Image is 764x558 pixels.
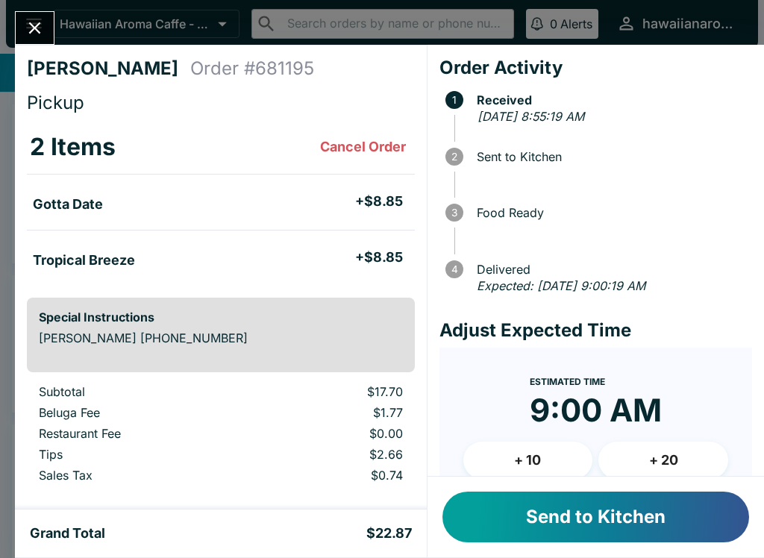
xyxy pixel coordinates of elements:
button: + 20 [598,442,728,479]
h3: 2 Items [30,132,116,162]
em: [DATE] 8:55:19 AM [477,109,584,124]
p: Beluga Fee [39,405,240,420]
h5: Tropical Breeze [33,251,135,269]
h5: Grand Total [30,524,105,542]
h5: + $8.85 [355,248,403,266]
button: Cancel Order [314,132,412,162]
p: $1.77 [264,405,403,420]
h4: [PERSON_NAME] [27,57,190,80]
h5: + $8.85 [355,192,403,210]
button: Close [16,12,54,44]
span: Food Ready [469,206,752,219]
p: [PERSON_NAME] [PHONE_NUMBER] [39,330,403,345]
p: Subtotal [39,384,240,399]
text: 2 [451,151,457,163]
span: Pickup [27,92,84,113]
p: Restaurant Fee [39,426,240,441]
h5: Gotta Date [33,195,103,213]
time: 9:00 AM [530,391,662,430]
p: Tips [39,447,240,462]
table: orders table [27,384,415,489]
em: Expected: [DATE] 9:00:19 AM [477,278,645,293]
h4: Order Activity [439,57,752,79]
h4: Order # 681195 [190,57,314,80]
span: Received [469,93,752,107]
p: $0.00 [264,426,403,441]
h4: Adjust Expected Time [439,319,752,342]
text: 1 [452,94,457,106]
text: 4 [451,263,457,275]
button: Send to Kitchen [442,492,749,542]
h5: $22.87 [366,524,412,542]
span: Estimated Time [530,376,605,387]
p: $2.66 [264,447,403,462]
p: $17.70 [264,384,403,399]
h6: Special Instructions [39,310,403,325]
span: Delivered [469,263,752,276]
button: + 10 [463,442,593,479]
p: $0.74 [264,468,403,483]
text: 3 [451,207,457,219]
p: Sales Tax [39,468,240,483]
span: Sent to Kitchen [469,150,752,163]
table: orders table [27,120,415,286]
